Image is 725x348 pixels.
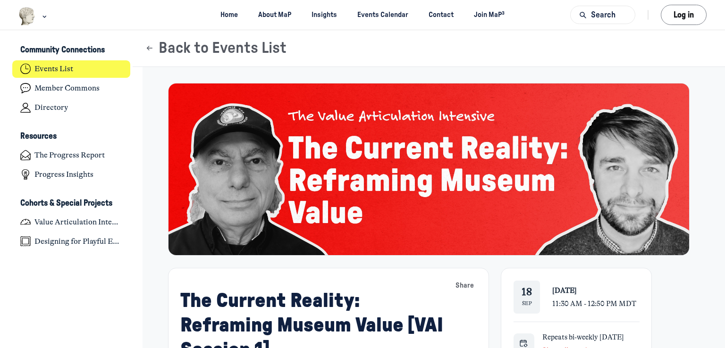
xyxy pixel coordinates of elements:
h4: Directory [34,103,68,112]
a: The Progress Report [12,147,131,164]
button: Share [454,279,476,293]
h4: Value Articulation Intensive (Cultural Leadership Lab) [34,217,122,227]
a: Events Calendar [349,6,417,24]
h4: Designing for Playful Engagement [34,237,122,246]
span: Repeats bi-weekly [DATE] [542,333,624,341]
a: Insights [303,6,346,24]
img: Museums as Progress logo [18,7,36,25]
a: Events List [12,60,131,78]
h3: Resources [20,132,57,141]
a: Value Articulation Intensive (Cultural Leadership Lab) [12,213,131,231]
a: Contact [421,6,462,24]
span: 11:30 AM - 12:50 PM MDT [552,299,636,308]
header: Page Header [133,30,725,67]
h3: Cohorts & Special Projects [20,199,112,208]
button: ResourcesCollapse space [12,129,131,145]
button: Search [570,6,635,24]
button: Cohorts & Special ProjectsCollapse space [12,195,131,211]
button: Back to Events List [145,39,287,58]
a: Home [212,6,246,24]
div: Sep [522,299,532,307]
span: Share [455,281,474,291]
a: Member Commons [12,80,131,97]
a: Designing for Playful Engagement [12,232,131,250]
span: [DATE] [552,286,577,295]
div: 18 [522,286,532,298]
button: Museums as Progress logo [18,6,49,26]
a: Progress Insights [12,166,131,183]
a: Join MaP³ [466,6,513,24]
h3: Community Connections [20,45,105,55]
h4: Events List [34,64,73,74]
h4: Progress Insights [34,170,93,179]
a: Directory [12,99,131,116]
h4: The Progress Report [34,150,105,160]
a: About MaP [250,6,300,24]
h4: Member Commons [34,83,100,93]
button: Log in [661,5,707,25]
button: Community ConnectionsCollapse space [12,42,131,58]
